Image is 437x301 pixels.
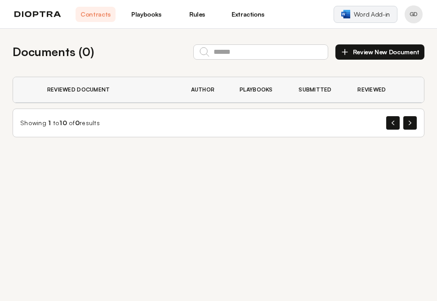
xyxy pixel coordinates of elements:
[59,119,67,127] span: 10
[180,77,229,103] th: Author
[354,10,390,19] span: Word Add-in
[48,119,51,127] span: 1
[229,77,288,103] th: Playbooks
[403,116,417,130] button: Next
[347,77,401,103] th: Reviewed
[14,11,61,17] img: logo
[288,77,347,103] th: Submitted
[36,77,180,103] th: Reviewed Document
[75,119,80,127] span: 0
[126,7,166,22] a: Playbooks
[13,43,94,61] h2: Documents ( 0 )
[76,7,116,22] a: Contracts
[20,118,100,127] div: Showing to of results
[341,10,350,18] img: word
[177,7,217,22] a: Rules
[334,6,397,23] a: Word Add-in
[405,5,423,23] button: Profile menu
[386,116,400,130] button: Previous
[335,44,424,60] button: Review New Document
[228,7,268,22] a: Extractions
